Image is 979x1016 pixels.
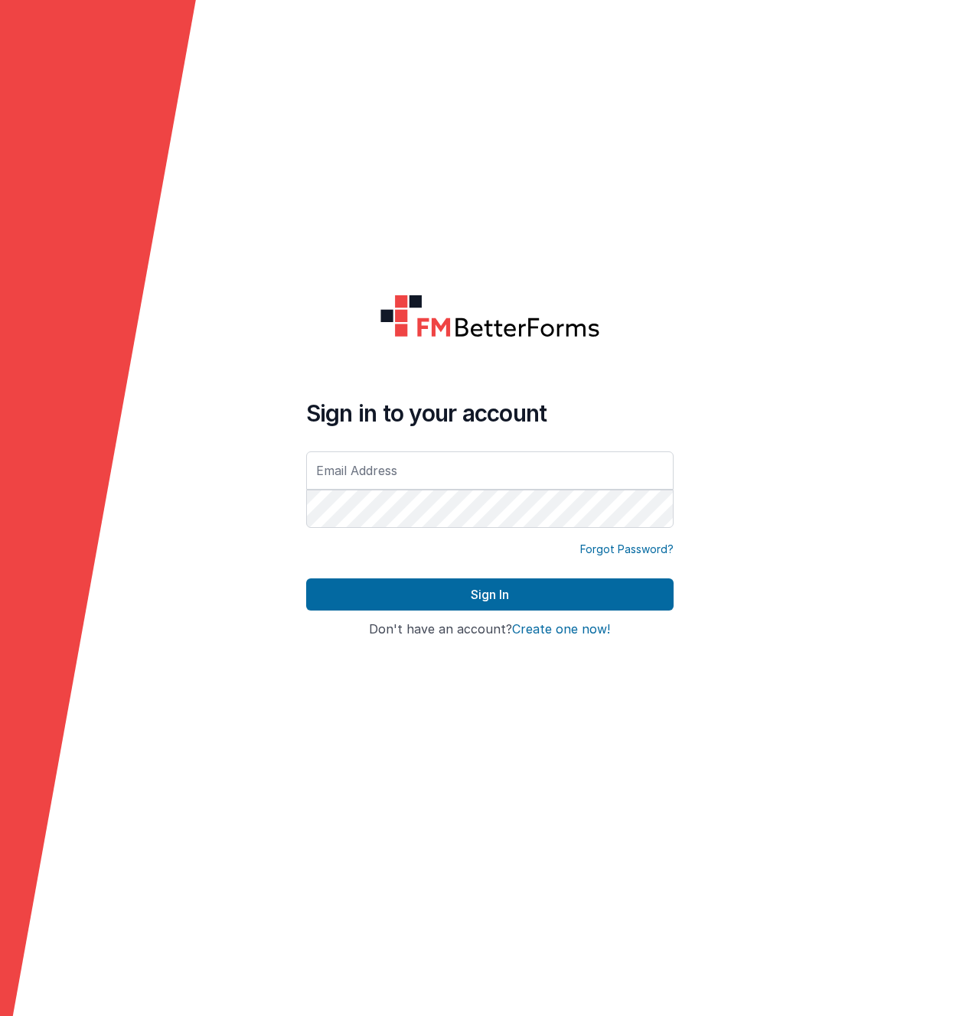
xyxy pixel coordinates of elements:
[306,623,674,637] h4: Don't have an account?
[580,542,674,557] a: Forgot Password?
[306,578,674,611] button: Sign In
[306,451,674,490] input: Email Address
[512,623,610,637] button: Create one now!
[306,399,674,427] h4: Sign in to your account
